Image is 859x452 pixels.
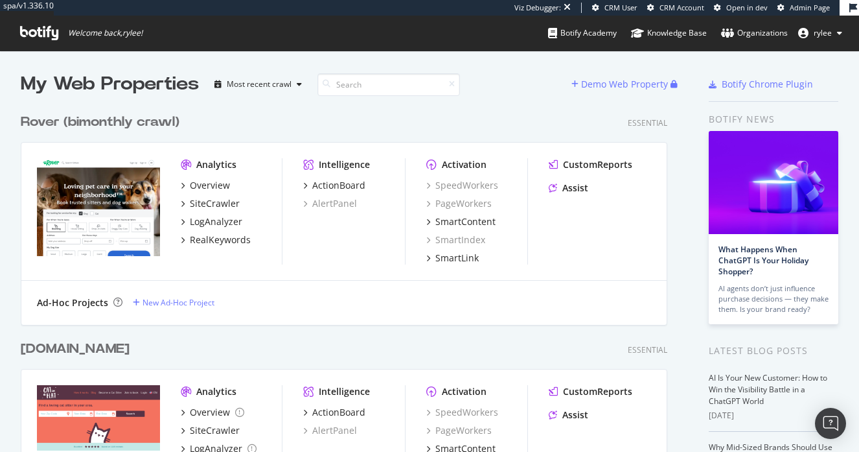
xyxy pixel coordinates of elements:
[426,179,498,192] a: SpeedWorkers
[549,409,588,422] a: Assist
[181,179,230,192] a: Overview
[815,408,846,439] div: Open Intercom Messenger
[181,197,240,210] a: SiteCrawler
[592,3,637,13] a: CRM User
[647,3,704,13] a: CRM Account
[426,215,496,228] a: SmartContent
[709,131,838,234] img: What Happens When ChatGPT Is Your Holiday Shopper?
[709,344,838,358] div: Latest Blog Posts
[814,27,832,38] span: rylee
[426,197,492,210] a: PageWorkers
[190,197,240,210] div: SiteCrawler
[435,252,479,265] div: SmartLink
[442,158,487,171] div: Activation
[628,344,667,355] div: Essential
[788,23,853,43] button: rylee
[133,297,214,308] a: New Ad-Hoc Project
[319,158,370,171] div: Intelligence
[631,27,707,40] div: Knowledge Base
[777,3,830,13] a: Admin Page
[563,158,632,171] div: CustomReports
[562,182,588,195] div: Assist
[21,340,130,359] div: [DOMAIN_NAME]
[181,406,244,419] a: Overview
[714,3,768,13] a: Open in dev
[549,385,632,398] a: CustomReports
[181,424,240,437] a: SiteCrawler
[604,3,637,12] span: CRM User
[709,112,838,126] div: Botify news
[303,406,365,419] a: ActionBoard
[709,78,813,91] a: Botify Chrome Plugin
[571,78,670,89] a: Demo Web Property
[196,158,236,171] div: Analytics
[303,179,365,192] a: ActionBoard
[718,244,808,277] a: What Happens When ChatGPT Is Your Holiday Shopper?
[181,233,251,246] a: RealKeywords
[21,113,179,132] div: Rover (bimonthly crawl)
[21,71,199,97] div: My Web Properties
[227,80,292,88] div: Most recent crawl
[790,3,830,12] span: Admin Page
[514,3,561,13] div: Viz Debugger:
[631,16,707,51] a: Knowledge Base
[319,385,370,398] div: Intelligence
[181,215,242,228] a: LogAnalyzer
[190,424,240,437] div: SiteCrawler
[312,179,365,192] div: ActionBoard
[709,372,827,407] a: AI Is Your New Customer: How to Win the Visibility Battle in a ChatGPT World
[190,233,251,246] div: RealKeywords
[37,296,108,309] div: Ad-Hoc Projects
[718,283,829,315] div: AI agents don’t just influence purchase decisions — they make them. Is your brand ready?
[37,158,160,257] img: rover.com
[196,385,236,398] div: Analytics
[659,3,704,12] span: CRM Account
[571,74,670,95] button: Demo Web Property
[548,16,617,51] a: Botify Academy
[563,385,632,398] div: CustomReports
[548,27,617,40] div: Botify Academy
[426,233,485,246] a: SmartIndex
[190,179,230,192] div: Overview
[303,424,357,437] a: AlertPanel
[303,197,357,210] a: AlertPanel
[549,158,632,171] a: CustomReports
[435,215,496,228] div: SmartContent
[628,117,667,128] div: Essential
[312,406,365,419] div: ActionBoard
[549,182,588,195] a: Assist
[442,385,487,398] div: Activation
[21,113,185,132] a: Rover (bimonthly crawl)
[426,424,492,437] a: PageWorkers
[721,27,788,40] div: Organizations
[209,74,307,95] button: Most recent crawl
[426,252,479,265] a: SmartLink
[426,406,498,419] a: SpeedWorkers
[581,78,668,91] div: Demo Web Property
[68,28,143,38] span: Welcome back, rylee !
[562,409,588,422] div: Assist
[722,78,813,91] div: Botify Chrome Plugin
[317,73,460,96] input: Search
[726,3,768,12] span: Open in dev
[143,297,214,308] div: New Ad-Hoc Project
[709,410,838,422] div: [DATE]
[721,16,788,51] a: Organizations
[190,406,230,419] div: Overview
[21,340,135,359] a: [DOMAIN_NAME]
[190,215,242,228] div: LogAnalyzer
